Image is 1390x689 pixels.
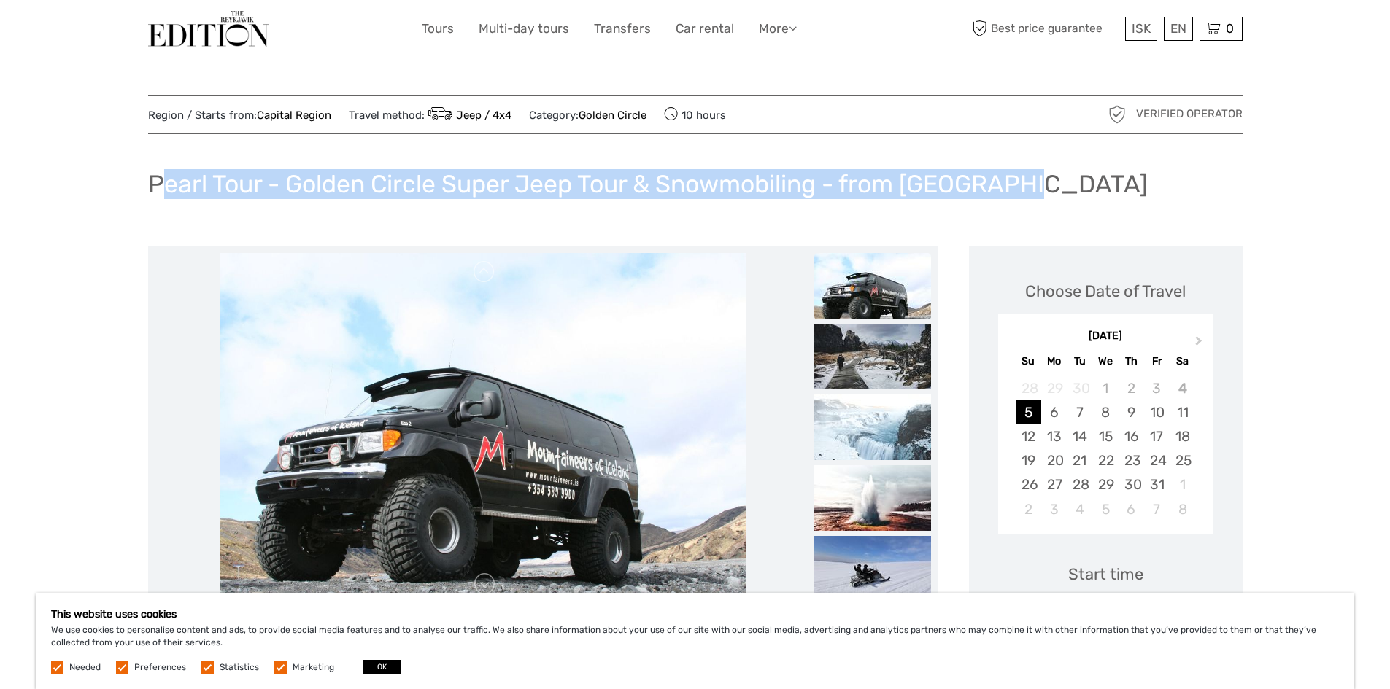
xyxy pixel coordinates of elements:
span: Travel method: [349,104,512,125]
div: We use cookies to personalise content and ads, to provide social media features and to analyse ou... [36,593,1354,689]
h5: This website uses cookies [51,608,1339,620]
div: [DATE] [998,329,1213,344]
div: Sa [1170,351,1195,371]
div: Choose Saturday, November 8th, 2025 [1170,497,1195,521]
div: Choose Tuesday, November 4th, 2025 [1067,497,1092,521]
div: Choose Sunday, October 19th, 2025 [1016,448,1041,472]
div: Not available Wednesday, October 1st, 2025 [1092,376,1118,400]
div: month 2025-10 [1003,376,1208,521]
button: Next Month [1189,332,1212,356]
div: Choose Thursday, October 16th, 2025 [1119,424,1144,448]
div: Tu [1067,351,1092,371]
img: f15003c3cc8f47e885b70257023623dd_slider_thumbnail.jpeg [814,394,931,460]
div: Mo [1041,351,1067,371]
div: Start time [1068,563,1143,585]
div: Choose Wednesday, October 15th, 2025 [1092,424,1118,448]
label: Needed [69,661,101,674]
label: Preferences [134,661,186,674]
div: Not available Tuesday, September 30th, 2025 [1067,376,1092,400]
div: Not available Thursday, October 2nd, 2025 [1119,376,1144,400]
div: Choose Wednesday, October 8th, 2025 [1092,400,1118,424]
div: Choose Wednesday, October 29th, 2025 [1092,472,1118,497]
h1: Pearl Tour - Golden Circle Super Jeep Tour & Snowmobiling - from [GEOGRAPHIC_DATA] [148,169,1148,199]
div: Choose Sunday, October 5th, 2025 [1016,400,1041,424]
a: More [759,18,797,39]
div: Choose Friday, October 24th, 2025 [1144,448,1170,472]
div: Choose Friday, October 17th, 2025 [1144,424,1170,448]
button: Open LiveChat chat widget [168,23,185,40]
div: Su [1016,351,1041,371]
span: 0 [1224,21,1236,36]
div: Not available Monday, September 29th, 2025 [1041,376,1067,400]
a: Tours [422,18,454,39]
div: Not available Friday, October 3rd, 2025 [1144,376,1170,400]
label: Marketing [293,661,334,674]
div: Choose Sunday, November 2nd, 2025 [1016,497,1041,521]
div: Choose Saturday, October 25th, 2025 [1170,448,1195,472]
div: Choose Saturday, October 11th, 2025 [1170,400,1195,424]
button: OK [363,660,401,674]
div: Fr [1144,351,1170,371]
img: 5909776347d8488e9d87be5bfd9784d2_slider_thumbnail.jpeg [814,253,931,319]
div: Choose Thursday, November 6th, 2025 [1119,497,1144,521]
div: Choose Date of Travel [1025,280,1186,303]
div: Choose Thursday, October 9th, 2025 [1119,400,1144,424]
div: Choose Monday, October 20th, 2025 [1041,448,1067,472]
div: Choose Wednesday, October 22nd, 2025 [1092,448,1118,472]
img: b8822a8826ec45d5825b92fa4f601ae4_slider_thumbnail.jpg [814,536,931,602]
img: 5909776347d8488e9d87be5bfd9784d2_main_slider.jpeg [220,253,746,603]
div: Choose Tuesday, October 7th, 2025 [1067,400,1092,424]
p: We're away right now. Please check back later! [20,26,165,37]
div: Choose Tuesday, October 21st, 2025 [1067,448,1092,472]
a: Capital Region [257,109,331,122]
span: Category: [529,108,646,123]
div: Choose Friday, November 7th, 2025 [1144,497,1170,521]
div: Th [1119,351,1144,371]
div: Choose Saturday, October 18th, 2025 [1170,424,1195,448]
img: d20006cff51242719c6f2951424a6da4_slider_thumbnail.jpeg [814,465,931,531]
div: Choose Tuesday, October 14th, 2025 [1067,424,1092,448]
img: f4ee769743ea48a6ad0ab2d038370ecb_slider_thumbnail.jpeg [814,324,931,389]
div: Choose Friday, October 10th, 2025 [1144,400,1170,424]
div: Choose Saturday, November 1st, 2025 [1170,472,1195,497]
div: Choose Thursday, October 30th, 2025 [1119,472,1144,497]
a: Multi-day tours [479,18,569,39]
div: We [1092,351,1118,371]
div: Choose Monday, October 27th, 2025 [1041,472,1067,497]
div: Not available Saturday, October 4th, 2025 [1170,376,1195,400]
span: 10 hours [664,104,726,125]
div: EN [1164,17,1193,41]
label: Statistics [220,661,259,674]
div: Choose Thursday, October 23rd, 2025 [1119,448,1144,472]
div: Choose Monday, October 13th, 2025 [1041,424,1067,448]
span: Verified Operator [1136,106,1243,122]
a: Jeep / 4x4 [425,109,512,122]
a: Car rental [676,18,734,39]
div: Not available Sunday, September 28th, 2025 [1016,376,1041,400]
div: Choose Friday, October 31st, 2025 [1144,472,1170,497]
div: Choose Monday, November 3rd, 2025 [1041,497,1067,521]
div: Choose Sunday, October 12th, 2025 [1016,424,1041,448]
div: Choose Wednesday, November 5th, 2025 [1092,497,1118,521]
img: The Reykjavík Edition [148,11,269,47]
div: Choose Monday, October 6th, 2025 [1041,400,1067,424]
a: Transfers [594,18,651,39]
img: verified_operator_grey_128.png [1105,103,1129,126]
div: Choose Tuesday, October 28th, 2025 [1067,472,1092,497]
span: Best price guarantee [969,17,1121,41]
a: Golden Circle [579,109,646,122]
span: Region / Starts from: [148,108,331,123]
div: Choose Sunday, October 26th, 2025 [1016,472,1041,497]
span: ISK [1132,21,1151,36]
